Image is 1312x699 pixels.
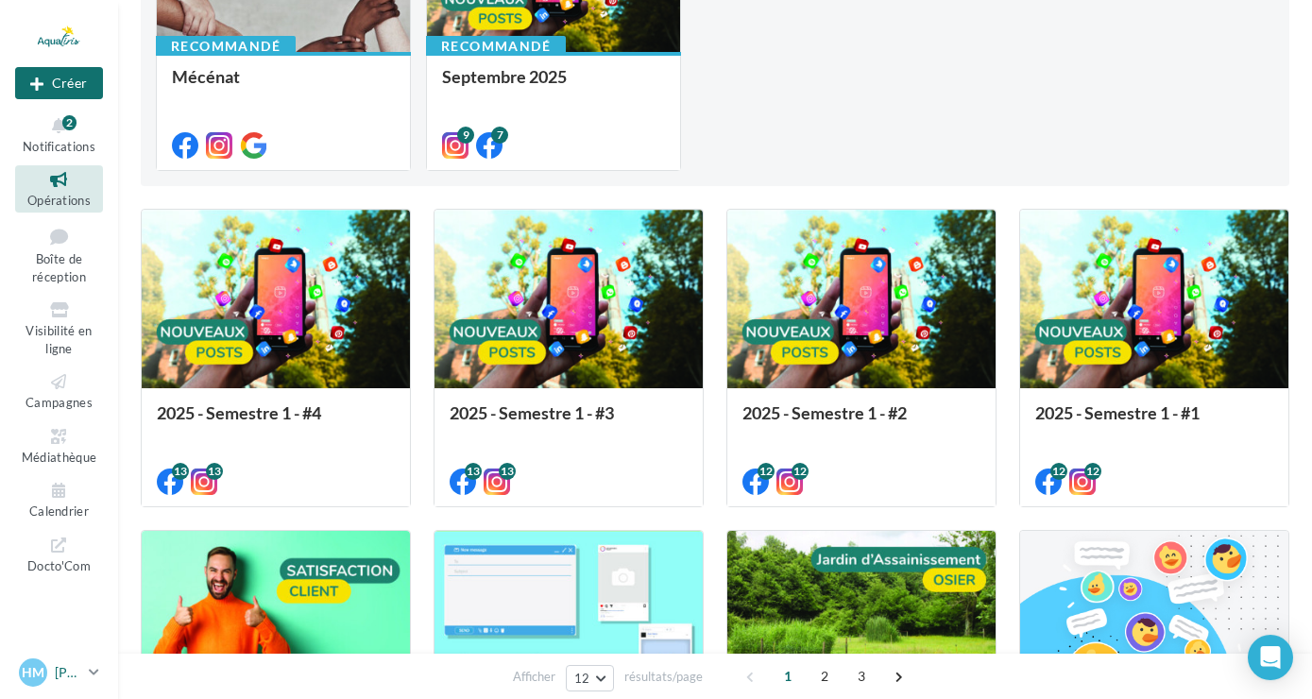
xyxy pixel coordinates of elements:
[792,463,809,480] div: 12
[55,663,81,682] p: [PERSON_NAME]
[450,403,688,441] div: 2025 - Semestre 1 - #3
[499,463,516,480] div: 13
[15,67,103,99] button: Créer
[513,668,555,686] span: Afficher
[846,661,877,691] span: 3
[15,655,103,690] a: HM [PERSON_NAME]
[1248,635,1293,680] div: Open Intercom Messenger
[15,220,103,289] a: Boîte de réception
[15,165,103,212] a: Opérations
[742,403,980,441] div: 2025 - Semestre 1 - #2
[1035,403,1273,441] div: 2025 - Semestre 1 - #1
[29,503,89,519] span: Calendrier
[26,323,92,356] span: Visibilité en ligne
[457,127,474,144] div: 9
[62,115,77,130] div: 2
[22,450,97,465] span: Médiathèque
[27,554,91,573] span: Docto'Com
[1050,463,1067,480] div: 12
[27,193,91,208] span: Opérations
[574,671,590,686] span: 12
[758,463,775,480] div: 12
[465,463,482,480] div: 13
[624,668,703,686] span: résultats/page
[172,67,395,105] div: Mécénat
[15,367,103,414] a: Campagnes
[442,67,665,105] div: Septembre 2025
[1084,463,1101,480] div: 12
[22,663,44,682] span: HM
[491,127,508,144] div: 7
[426,36,566,57] div: Recommandé
[15,111,103,158] button: Notifications 2
[26,395,93,410] span: Campagnes
[157,403,395,441] div: 2025 - Semestre 1 - #4
[809,661,840,691] span: 2
[23,139,95,154] span: Notifications
[566,665,614,691] button: 12
[15,67,103,99] div: Nouvelle campagne
[156,36,296,57] div: Recommandé
[773,661,803,691] span: 1
[206,463,223,480] div: 13
[32,251,86,284] span: Boîte de réception
[15,531,103,577] a: Docto'Com
[15,296,103,360] a: Visibilité en ligne
[15,422,103,469] a: Médiathèque
[15,476,103,522] a: Calendrier
[172,463,189,480] div: 13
